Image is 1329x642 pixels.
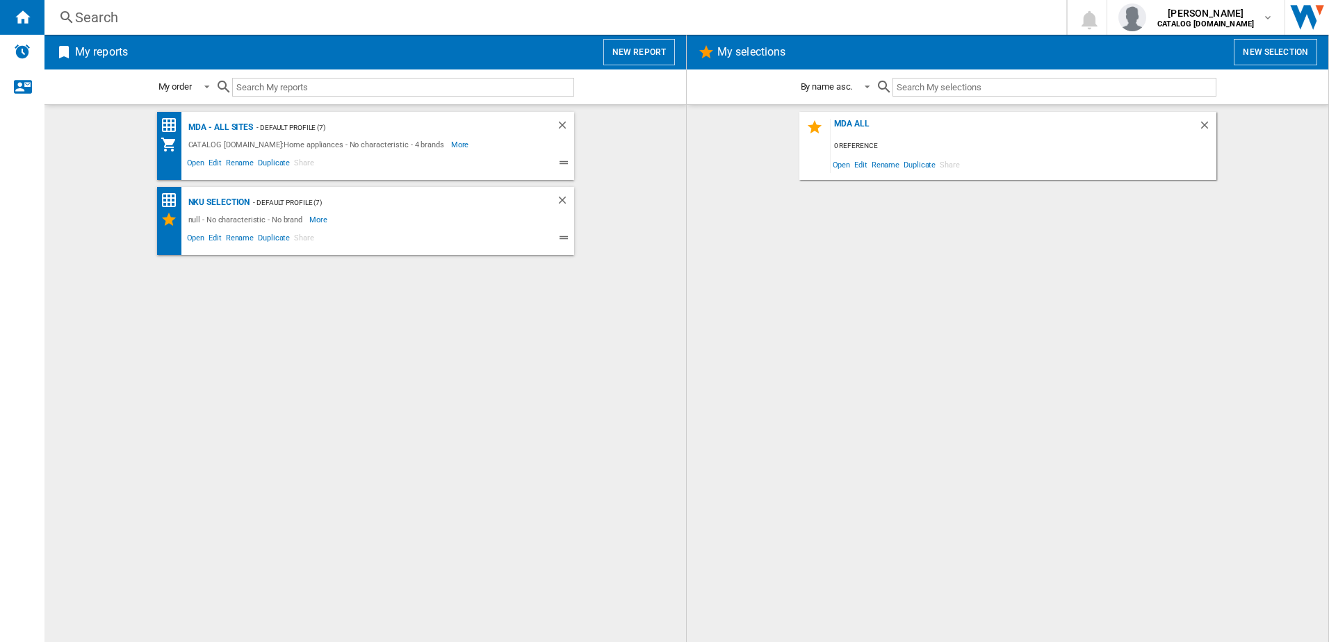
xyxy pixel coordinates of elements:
div: - Default profile (7) [253,119,528,136]
span: Open [831,155,853,174]
div: NKU selection [185,194,250,211]
span: Rename [224,156,256,173]
div: My Assortment [161,136,185,153]
span: Duplicate [256,156,292,173]
span: Rename [870,155,902,174]
div: My Selections [161,211,185,228]
span: More [451,136,471,153]
img: alerts-logo.svg [14,43,31,60]
div: Delete [1198,119,1216,138]
div: CATALOG [DOMAIN_NAME]:Home appliances - No characteristic - 4 brands [185,136,451,153]
span: Duplicate [902,155,938,174]
div: Search [75,8,1030,27]
span: Share [292,156,316,173]
div: Delete [556,119,574,136]
div: null - No characteristic - No brand [185,211,310,228]
span: [PERSON_NAME] [1157,6,1254,20]
b: CATALOG [DOMAIN_NAME] [1157,19,1254,28]
div: Delete [556,194,574,211]
div: 0 reference [831,138,1216,155]
div: MDA - All sites [185,119,254,136]
div: By name asc. [801,81,853,92]
h2: My reports [72,39,131,65]
span: More [309,211,329,228]
span: Edit [852,155,870,174]
div: MDA All [831,119,1198,138]
span: Open [185,231,207,248]
span: Duplicate [256,231,292,248]
span: Edit [206,231,224,248]
h2: My selections [715,39,788,65]
div: - Default profile (7) [250,194,528,211]
div: Price Matrix [161,192,185,209]
button: New report [603,39,675,65]
img: profile.jpg [1118,3,1146,31]
input: Search My reports [232,78,574,97]
button: New selection [1234,39,1317,65]
div: My order [158,81,192,92]
span: Share [292,231,316,248]
div: Price Matrix [161,117,185,134]
span: Open [185,156,207,173]
span: Share [938,155,962,174]
span: Rename [224,231,256,248]
input: Search My selections [892,78,1216,97]
span: Edit [206,156,224,173]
